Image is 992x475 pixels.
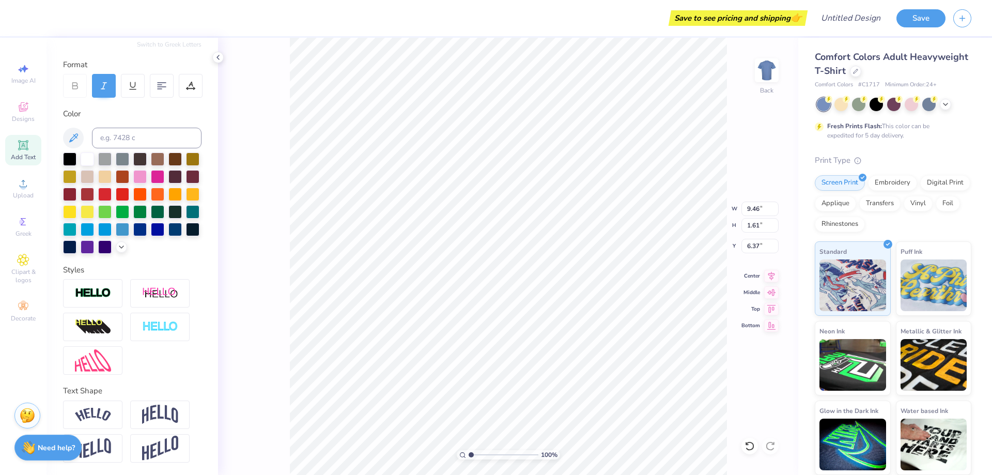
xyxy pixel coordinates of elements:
[142,321,178,333] img: Negative Space
[791,11,802,24] span: 👉
[896,9,946,27] button: Save
[142,405,178,424] img: Arch
[63,385,202,397] div: Text Shape
[741,272,760,280] span: Center
[936,196,960,211] div: Foil
[827,122,882,130] strong: Fresh Prints Flash:
[75,287,111,299] img: Stroke
[815,217,865,232] div: Rhinestones
[137,40,202,49] button: Switch to Greek Letters
[858,81,880,89] span: # C1717
[901,339,967,391] img: Metallic & Glitter Ink
[741,289,760,296] span: Middle
[11,314,36,323] span: Decorate
[75,319,111,335] img: 3d Illusion
[819,339,886,391] img: Neon Ink
[819,259,886,311] img: Standard
[11,76,36,85] span: Image AI
[815,81,853,89] span: Comfort Colors
[75,408,111,422] img: Arc
[819,405,878,416] span: Glow in the Dark Ink
[12,115,35,123] span: Designs
[92,128,202,148] input: e.g. 7428 c
[741,322,760,329] span: Bottom
[11,153,36,161] span: Add Text
[901,419,967,470] img: Water based Ink
[63,108,202,120] div: Color
[5,268,41,284] span: Clipart & logos
[63,59,203,71] div: Format
[868,175,917,191] div: Embroidery
[38,443,75,453] strong: Need help?
[815,175,865,191] div: Screen Print
[75,349,111,372] img: Free Distort
[142,287,178,300] img: Shadow
[920,175,970,191] div: Digital Print
[819,246,847,257] span: Standard
[541,450,557,459] span: 100 %
[813,8,889,28] input: Untitled Design
[859,196,901,211] div: Transfers
[756,60,777,81] img: Back
[815,51,968,77] span: Comfort Colors Adult Heavyweight T-Shirt
[819,326,845,336] span: Neon Ink
[815,155,971,166] div: Print Type
[901,405,948,416] span: Water based Ink
[63,264,202,276] div: Styles
[901,259,967,311] img: Puff Ink
[827,121,954,140] div: This color can be expedited for 5 day delivery.
[901,246,922,257] span: Puff Ink
[904,196,933,211] div: Vinyl
[815,196,856,211] div: Applique
[901,326,962,336] span: Metallic & Glitter Ink
[16,229,32,238] span: Greek
[75,438,111,458] img: Flag
[671,10,805,26] div: Save to see pricing and shipping
[885,81,937,89] span: Minimum Order: 24 +
[760,86,773,95] div: Back
[819,419,886,470] img: Glow in the Dark Ink
[142,436,178,461] img: Rise
[741,305,760,313] span: Top
[13,191,34,200] span: Upload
